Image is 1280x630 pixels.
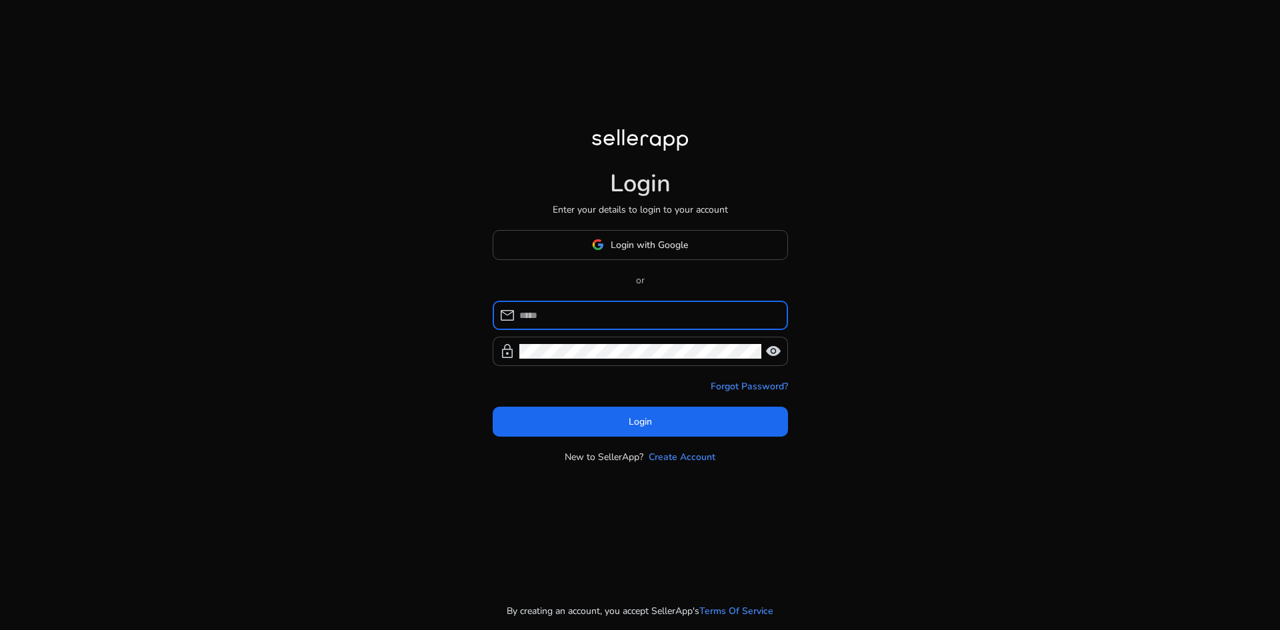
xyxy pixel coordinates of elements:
h1: Login [610,169,671,198]
p: Enter your details to login to your account [553,203,728,217]
button: Login with Google [493,230,788,260]
span: visibility [765,343,781,359]
a: Create Account [649,450,715,464]
p: or [493,273,788,287]
span: mail [499,307,515,323]
img: google-logo.svg [592,239,604,251]
button: Login [493,407,788,437]
span: Login with Google [611,238,688,252]
a: Terms Of Service [699,604,773,618]
p: New to SellerApp? [565,450,643,464]
a: Forgot Password? [711,379,788,393]
span: Login [629,415,652,429]
span: lock [499,343,515,359]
